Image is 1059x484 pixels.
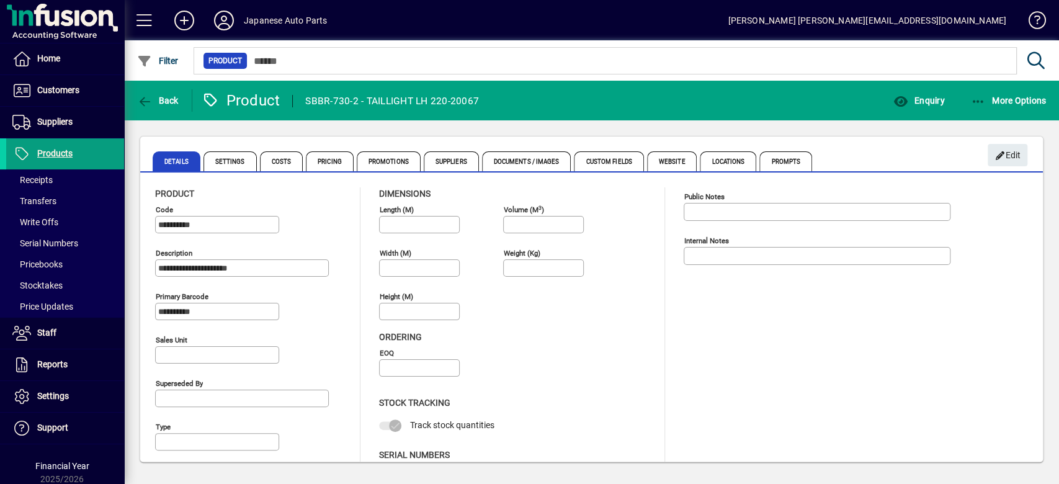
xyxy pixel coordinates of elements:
span: Reports [37,359,68,369]
a: Staff [6,318,124,349]
span: Support [37,423,68,432]
a: Settings [6,381,124,412]
span: Price Updates [12,302,73,311]
a: Stocktakes [6,275,124,296]
span: Stocktakes [12,280,63,290]
a: Transfers [6,190,124,212]
span: Home [37,53,60,63]
a: Write Offs [6,212,124,233]
span: Suppliers [424,151,479,171]
span: Prompts [759,151,812,171]
mat-label: Sales unit [156,336,187,344]
span: Settings [37,391,69,401]
span: Receipts [12,175,53,185]
div: SBBR-730-2 - TAILLIGHT LH 220-20067 [305,91,479,111]
span: Back [137,96,179,105]
span: More Options [971,96,1047,105]
span: Financial Year [35,461,89,471]
span: Track stock quantities [410,420,494,430]
div: Japanese Auto Parts [244,11,327,30]
a: Receipts [6,169,124,190]
span: Pricebooks [12,259,63,269]
span: Edit [994,145,1021,166]
div: [PERSON_NAME] [PERSON_NAME][EMAIL_ADDRESS][DOMAIN_NAME] [728,11,1006,30]
mat-label: Public Notes [684,192,725,201]
span: Documents / Images [482,151,571,171]
span: Serial Numbers [12,238,78,248]
span: Ordering [379,332,422,342]
a: Knowledge Base [1019,2,1043,43]
span: Transfers [12,196,56,206]
span: Customers [37,85,79,95]
a: Reports [6,349,124,380]
mat-label: Height (m) [380,292,413,301]
span: Costs [260,151,303,171]
span: Locations [700,151,756,171]
mat-label: Width (m) [380,249,411,258]
span: Settings [203,151,257,171]
mat-label: Code [156,205,173,214]
app-page-header-button: Back [124,89,192,112]
sup: 3 [538,204,542,210]
span: Website [647,151,697,171]
a: Support [6,413,124,444]
a: Home [6,43,124,74]
span: Details [153,151,200,171]
span: Custom Fields [574,151,643,171]
span: Products [37,148,73,158]
mat-label: Weight (Kg) [504,249,540,258]
mat-label: Length (m) [380,205,414,214]
button: Enquiry [890,89,947,112]
mat-label: Volume (m ) [504,205,544,214]
mat-label: Description [156,249,192,258]
button: Back [134,89,182,112]
a: Serial Numbers [6,233,124,254]
button: Filter [134,50,182,72]
span: Filter [137,56,179,66]
mat-label: EOQ [380,349,394,357]
mat-label: Type [156,423,171,431]
mat-label: Primary barcode [156,292,208,301]
div: Product [202,91,280,110]
span: Write Offs [12,217,58,227]
span: Promotions [357,151,421,171]
span: Product [208,55,242,67]
span: Stock Tracking [379,398,450,408]
button: Add [164,9,204,32]
span: Staff [37,328,56,338]
span: Enquiry [893,96,944,105]
a: Pricebooks [6,254,124,275]
button: Profile [204,9,244,32]
mat-label: Internal Notes [684,236,729,245]
a: Price Updates [6,296,124,317]
a: Customers [6,75,124,106]
span: Product [155,189,194,199]
a: Suppliers [6,107,124,138]
span: Dimensions [379,189,431,199]
span: Serial Numbers [379,450,450,460]
button: More Options [968,89,1050,112]
span: Suppliers [37,117,73,127]
button: Edit [988,144,1027,166]
span: Pricing [306,151,354,171]
mat-label: Superseded by [156,379,203,388]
